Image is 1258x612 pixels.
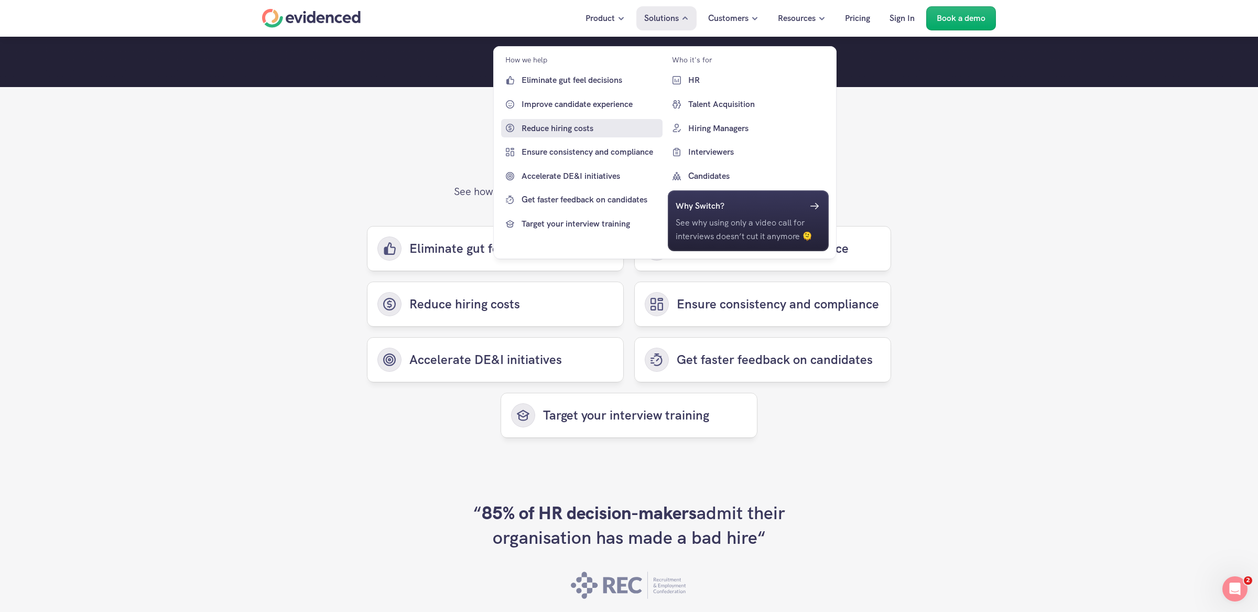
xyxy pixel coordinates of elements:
[522,145,660,159] p: Ensure consistency and compliance
[1244,576,1252,585] span: 2
[845,12,870,25] p: Pricing
[543,406,747,424] p: Target your interview training
[667,167,829,186] a: Candidates
[501,95,663,114] a: Improve candidate experience
[778,12,816,25] p: Resources
[367,337,624,382] a: Accelerate DE&I initiatives
[501,190,663,209] a: Get faster feedback on candidates
[367,282,624,327] a: Reduce hiring costs
[677,351,881,369] p: Get faster feedback on candidates
[522,121,660,135] p: Reduce hiring costs
[667,190,829,251] a: Why Switch?See why using only a video call for interviews doesn’t cut it anymore 🫠
[501,167,663,186] a: Accelerate DE&I initiatives
[522,193,660,207] p: Get faster feedback on candidates
[472,501,786,551] h2: “ admit their organisation has made a bad hire“
[501,393,757,438] a: Target your interview training
[677,295,881,313] p: Ensure consistency and compliance
[688,145,826,159] p: Interviewers
[667,71,829,90] a: HR
[890,12,915,25] p: Sign In
[409,240,613,257] p: Eliminate gut feel decisions
[688,98,826,111] p: Talent Acquisition
[151,183,1107,200] p: See how we solve the key problems that face modern hiring teams [DATE].
[926,6,996,30] a: Book a demo
[688,169,826,183] p: Candidates
[501,214,663,233] a: Target your interview training
[31,150,1227,178] h2: Why Evidenced?
[634,282,891,327] a: Ensure consistency and compliance
[585,12,615,25] p: Product
[409,295,613,313] p: Reduce hiring costs
[522,217,660,231] p: Target your interview training
[522,98,660,111] p: Improve candidate experience
[262,9,361,28] a: Home
[675,199,724,213] h6: Why Switch?
[522,73,660,87] p: Eliminate gut feel decisions
[671,54,712,66] p: Who it's for
[688,121,826,135] p: Hiring Managers
[667,143,829,162] a: Interviewers
[482,501,697,524] strong: 85% of HR decision-makers
[882,6,923,30] a: Sign In
[644,12,679,25] p: Solutions
[367,226,624,271] a: Eliminate gut feel decisions
[634,226,891,271] a: Improve candidate experience
[501,143,663,162] a: Ensure consistency and compliance
[837,6,878,30] a: Pricing
[688,73,826,87] p: HR
[708,12,749,25] p: Customers
[937,12,985,25] p: Book a demo
[505,54,547,66] p: How we help
[409,351,613,369] p: Accelerate DE&I initiatives
[501,119,663,137] a: Reduce hiring costs
[1222,576,1248,602] iframe: Intercom live chat
[675,216,821,243] p: See why using only a video call for interviews doesn’t cut it anymore 🫠
[634,337,891,382] a: Get faster feedback on candidates
[667,119,829,137] a: Hiring Managers
[522,169,660,183] p: Accelerate DE&I initiatives
[667,95,829,114] a: Talent Acquisition
[501,71,663,90] a: Eliminate gut feel decisions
